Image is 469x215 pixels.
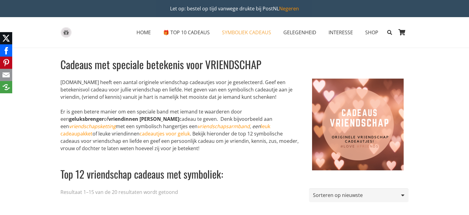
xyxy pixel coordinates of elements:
[329,29,353,36] span: INTERESSE
[216,25,277,40] a: SYMBOLIEK CADEAUSSYMBOLIEK CADEAUS Menu
[163,29,210,36] span: 🎁 TOP 10 CADEAUS
[60,123,270,137] a: leuk cadeaupakket
[222,29,271,36] span: SYMBOLIEK CADEAUS
[312,79,404,170] img: origineel vriendschap cadeau met speciale betekenis en symboliek - bestel een vriendinnen cadeau ...
[283,29,316,36] span: GELEGENHEID
[359,25,384,40] a: SHOPSHOP Menu
[60,79,404,101] p: [DOMAIN_NAME] heeft een aantal originele vriendschap cadeautjes voor je geselecteerd. Geef een be...
[157,25,216,40] a: 🎁 TOP 10 CADEAUS🎁 TOP 10 CADEAUS Menu
[130,25,157,40] a: HOMEHOME Menu
[60,108,404,152] p: Er is geen betere manier om een ​​speciale band met iemand te waarderen door een of cadeau te gev...
[277,25,322,40] a: GELEGENHEIDGELEGENHEID Menu
[322,25,359,40] a: INTERESSEINTERESSE Menu
[60,188,178,196] p: Resultaat 1–15 van de 20 resultaten wordt getoond
[198,123,250,130] a: vriendschapsarmband
[69,123,116,130] a: vriendschapsketting
[384,25,395,40] a: Zoeken
[60,159,404,181] h2: Top 12 vriendschap cadeaus met symboliek:
[60,27,72,38] a: gift-box-icon-grey-inspirerendwinkelen
[309,188,409,202] select: Winkelbestelling
[136,29,151,36] span: HOME
[140,130,190,137] a: cadeautjes voor geluk
[60,57,404,71] h1: Cadeaus met speciale betekenis voor VRIENDSCHAP
[198,123,261,130] em: , een
[365,29,378,36] span: SHOP
[279,5,299,12] a: Negeren
[108,116,179,122] strong: vriendinnen [PERSON_NAME]
[395,17,409,48] a: Winkelwagen
[69,116,104,122] strong: geluksbrenger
